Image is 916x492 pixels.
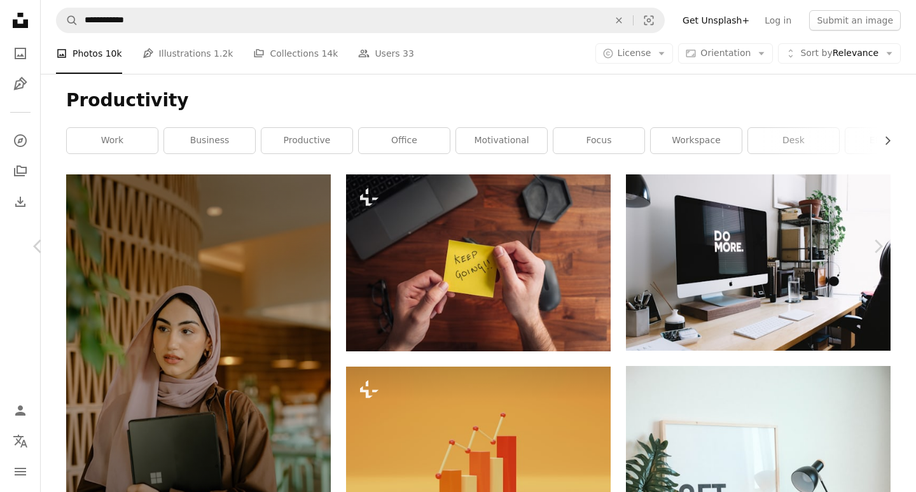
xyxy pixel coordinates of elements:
[346,257,611,268] a: a person holding a sticky note with the words keep going written on it
[253,33,338,74] a: Collections 14k
[840,185,916,307] a: Next
[214,46,233,60] span: 1.2k
[678,43,773,64] button: Orientation
[456,128,547,153] a: motivational
[321,46,338,60] span: 14k
[261,128,352,153] a: productive
[56,8,665,33] form: Find visuals sitewide
[634,8,664,32] button: Visual search
[757,10,799,31] a: Log in
[675,10,757,31] a: Get Unsplash+
[8,41,33,66] a: Photos
[626,257,891,268] a: silver iMac with keyboard and trackpad inside room
[346,174,611,351] img: a person holding a sticky note with the words keep going written on it
[346,445,611,456] a: Financial data analysis and business growth and bar graph on yellow background. 3D render illustr...
[67,128,158,153] a: work
[8,459,33,484] button: Menu
[164,128,255,153] a: business
[57,8,78,32] button: Search Unsplash
[595,43,674,64] button: License
[66,367,331,378] a: a person holding a laptop
[359,128,450,153] a: office
[626,174,891,351] img: silver iMac with keyboard and trackpad inside room
[605,8,633,32] button: Clear
[778,43,901,64] button: Sort byRelevance
[8,128,33,153] a: Explore
[8,71,33,97] a: Illustrations
[748,128,839,153] a: desk
[809,10,901,31] button: Submit an image
[553,128,644,153] a: focus
[800,47,878,60] span: Relevance
[403,46,414,60] span: 33
[8,398,33,423] a: Log in / Sign up
[618,48,651,58] span: License
[358,33,414,74] a: Users 33
[142,33,233,74] a: Illustrations 1.2k
[8,428,33,454] button: Language
[651,128,742,153] a: workspace
[700,48,751,58] span: Orientation
[876,128,891,153] button: scroll list to the right
[8,158,33,184] a: Collections
[66,89,891,112] h1: Productivity
[800,48,832,58] span: Sort by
